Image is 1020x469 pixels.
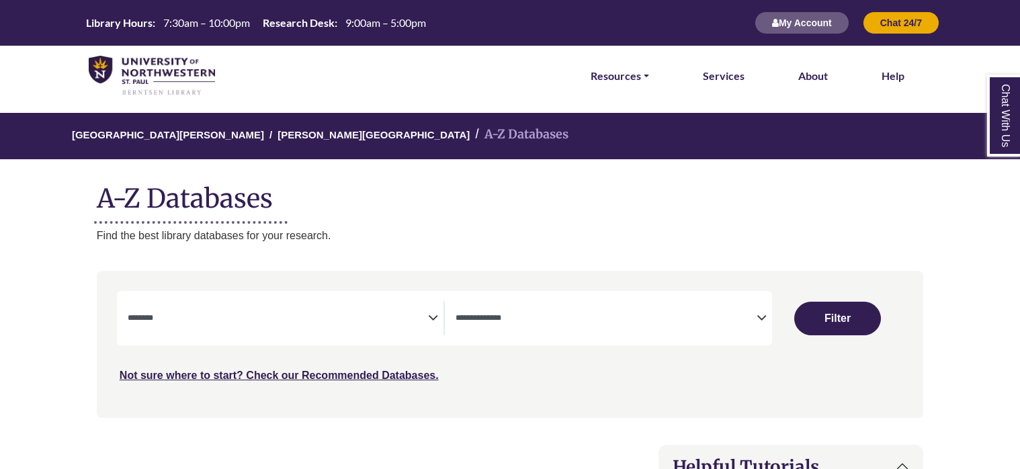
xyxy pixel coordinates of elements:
[89,56,215,96] img: library_home
[128,314,429,325] textarea: Filter
[755,11,849,34] button: My Account
[456,314,757,325] textarea: Filter
[81,15,156,30] th: Library Hours:
[97,173,923,214] h1: A-Z Databases
[163,16,250,29] span: 7:30am – 10:00pm
[81,15,431,28] table: Hours Today
[863,17,939,28] a: Chat 24/7
[257,15,338,30] th: Research Desk:
[798,67,828,85] a: About
[345,16,426,29] span: 9:00am – 5:00pm
[794,302,880,335] button: Submit for Search Results
[591,67,649,85] a: Resources
[703,67,745,85] a: Services
[97,227,923,245] p: Find the best library databases for your research.
[863,11,939,34] button: Chat 24/7
[755,17,849,28] a: My Account
[120,370,439,381] a: Not sure where to start? Check our Recommended Databases.
[882,67,904,85] a: Help
[470,125,568,144] li: A-Z Databases
[97,271,923,417] nav: Search filters
[97,113,923,159] nav: breadcrumb
[81,15,431,31] a: Hours Today
[278,127,470,140] a: [PERSON_NAME][GEOGRAPHIC_DATA]
[72,127,264,140] a: [GEOGRAPHIC_DATA][PERSON_NAME]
